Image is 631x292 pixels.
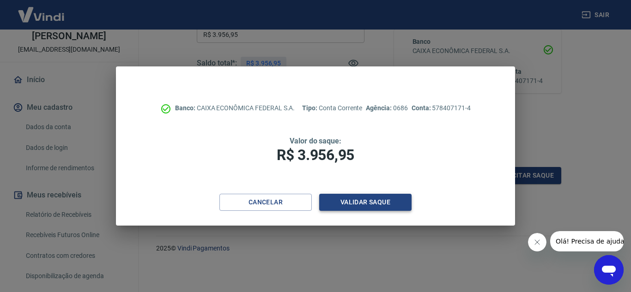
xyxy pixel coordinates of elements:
button: Cancelar [219,194,312,211]
iframe: Botão para abrir a janela de mensagens [594,255,624,285]
iframe: Mensagem da empresa [550,231,624,251]
p: Conta Corrente [302,103,362,113]
span: Banco: [175,104,197,112]
button: Validar saque [319,194,412,211]
p: CAIXA ECONÔMICA FEDERAL S.A. [175,103,295,113]
p: 0686 [366,103,407,113]
span: Valor do saque: [290,137,341,145]
span: Agência: [366,104,393,112]
span: R$ 3.956,95 [277,146,354,164]
p: 578407171-4 [412,103,471,113]
span: Olá! Precisa de ajuda? [6,6,78,14]
iframe: Fechar mensagem [528,233,546,251]
span: Conta: [412,104,432,112]
span: Tipo: [302,104,319,112]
